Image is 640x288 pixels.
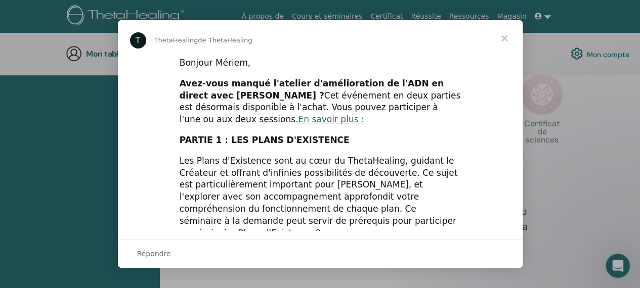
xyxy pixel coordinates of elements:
font: ThetaHealing [154,36,198,44]
font: Cet événement en deux parties est désormais disponible à l'achat. Vous pouvez participer à l'une ... [180,90,460,125]
font: PARTIE 1 : LES PLANS D'EXISTENCE [180,135,350,145]
font: Avez-vous manqué l'atelier d'amélioration de l'ADN en direct avec [PERSON_NAME] ? [180,78,444,101]
font: T [136,35,141,45]
div: Image de profil pour ThetaHealing [130,32,146,49]
font: Répondre [137,250,171,258]
font: Bonjour Mériem, [180,58,250,68]
div: Ouvrir la conversation et répondre [118,239,523,268]
font: Les Plans d'Existence sont au cœur du ThetaHealing, guidant le Créateur et offrant d'infinies pos... [180,156,458,238]
span: Fermer [486,20,523,57]
font: de ThetaHealing [198,36,252,44]
a: En savoir plus : [298,114,364,124]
